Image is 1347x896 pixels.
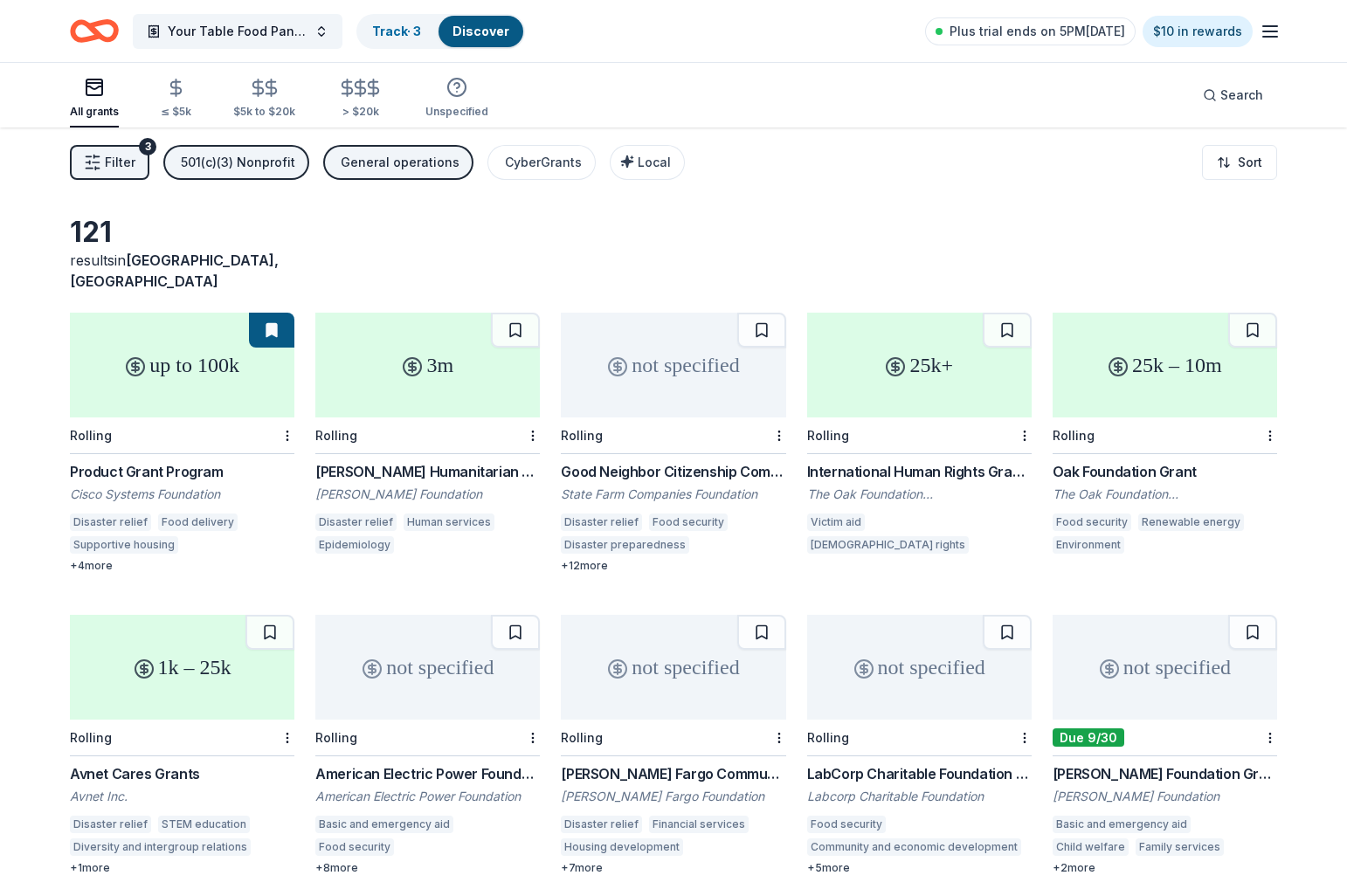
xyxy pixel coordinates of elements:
div: American Electric Power Foundation [315,788,540,805]
div: Food security [315,838,394,856]
div: 3m [315,313,540,417]
div: Basic and emergency aid [1053,816,1191,833]
div: [PERSON_NAME] Fargo Foundation [561,788,785,805]
div: American Electric Power Foundation Grants [315,763,540,784]
div: up to 100k [70,313,294,417]
div: 501(c)(3) Nonprofit [181,152,295,173]
div: [DEMOGRAPHIC_DATA] rights [807,536,969,554]
div: Product Grant Program [70,461,294,482]
div: Victim aid [807,513,865,531]
div: Family services [1136,838,1224,856]
div: Disaster relief [561,513,642,531]
div: Rolling [807,428,849,443]
div: Rolling [807,730,849,745]
div: + 4 more [70,559,294,573]
a: Plus trial ends on 5PM[DATE] [925,17,1136,45]
button: Local [610,145,685,180]
div: [PERSON_NAME] Foundation Grant [1053,763,1277,784]
div: [PERSON_NAME] Foundation [1053,788,1277,805]
div: 121 [70,215,294,250]
div: Food delivery [158,513,238,531]
div: not specified [561,313,785,417]
div: All grants [70,105,119,119]
div: Child welfare [1053,838,1129,856]
div: The Oak Foundation [GEOGRAPHIC_DATA] [807,486,1032,503]
div: + 2 more [1053,861,1277,875]
div: LabCorp Charitable Foundation Grants [807,763,1032,784]
a: up to 100kRollingProduct Grant ProgramCisco Systems FoundationDisaster reliefFood deliverySupport... [70,313,294,573]
div: Housing development [561,838,683,856]
button: ≤ $5k [161,71,191,128]
a: not specifiedRollingLabCorp Charitable Foundation GrantsLabcorp Charitable FoundationFood securit... [807,615,1032,875]
div: Rolling [70,428,112,443]
div: 25k+ [807,313,1032,417]
div: not specified [1053,615,1277,720]
button: Filter3 [70,145,149,180]
div: + 5 more [807,861,1032,875]
div: The Oak Foundation [GEOGRAPHIC_DATA] [1053,486,1277,503]
div: International Human Rights Grant Programme [807,461,1032,482]
div: ≤ $5k [161,105,191,119]
div: State Farm Companies Foundation [561,486,785,503]
span: [GEOGRAPHIC_DATA], [GEOGRAPHIC_DATA] [70,252,279,290]
button: > $20k [337,71,383,128]
div: not specified [561,615,785,720]
div: Rolling [1053,428,1095,443]
a: not specifiedDue 9/30[PERSON_NAME] Foundation Grant[PERSON_NAME] FoundationBasic and emergency ai... [1053,615,1277,875]
span: Your Table Food Pantry [168,21,307,42]
a: not specifiedRolling[PERSON_NAME] Fargo Community Giving[PERSON_NAME] Fargo FoundationDisaster re... [561,615,785,875]
div: Cisco Systems Foundation [70,486,294,503]
div: Rolling [561,428,603,443]
div: Good Neighbor Citizenship Company Grants [561,461,785,482]
div: Housing development [401,838,523,856]
div: Disaster relief [561,816,642,833]
a: Track· 3 [372,24,421,38]
div: Food security [1053,513,1131,531]
div: Community and economic development [807,838,1021,856]
div: Disaster relief [315,513,397,531]
div: Avnet Inc. [70,788,294,805]
div: Basic and emergency aid [315,816,453,833]
a: 25k+RollingInternational Human Rights Grant ProgrammeThe Oak Foundation [GEOGRAPHIC_DATA]Victim a... [807,313,1032,559]
div: + 12 more [561,559,785,573]
div: Diversity and intergroup relations [70,838,251,856]
div: + 8 more [315,861,540,875]
div: > $20k [337,105,383,119]
div: Disaster relief [70,513,151,531]
div: results [70,250,294,292]
div: + 1 more [70,861,294,875]
div: Oak Foundation Grant [1053,461,1277,482]
div: General operations [341,152,459,173]
a: $10 in rewards [1143,16,1253,47]
a: 3mRolling[PERSON_NAME] Humanitarian Prize[PERSON_NAME] FoundationDisaster reliefHuman servicesEpi... [315,313,540,559]
div: [PERSON_NAME] Fargo Community Giving [561,763,785,784]
div: Epidemiology [315,536,394,554]
div: 25k – 10m [1053,313,1277,417]
div: Rolling [70,730,112,745]
div: Disaster preparedness [561,536,689,554]
div: Unspecified [425,105,488,119]
a: 25k – 10mRollingOak Foundation GrantThe Oak Foundation [GEOGRAPHIC_DATA]Food securityRenewable en... [1053,313,1277,559]
button: All grants [70,70,119,128]
button: $5k to $20k [233,71,295,128]
div: Environment [1053,536,1124,554]
a: Discover [452,24,509,38]
div: Food security [807,816,886,833]
button: Unspecified [425,70,488,128]
a: 1k – 25kRollingAvnet Cares GrantsAvnet Inc.Disaster reliefSTEM educationDiversity and intergroup ... [70,615,294,875]
div: Avnet Cares Grants [70,763,294,784]
button: Sort [1202,145,1277,180]
a: Home [70,10,119,52]
div: Financial services [649,816,749,833]
a: not specifiedRollingAmerican Electric Power Foundation GrantsAmerican Electric Power FoundationBa... [315,615,540,875]
span: Filter [105,152,135,173]
button: General operations [323,145,473,180]
div: + 7 more [561,861,785,875]
div: Due 9/30 [1053,728,1124,747]
button: CyberGrants [487,145,596,180]
div: [PERSON_NAME] Foundation [315,486,540,503]
div: 1k – 25k [70,615,294,720]
span: Sort [1238,152,1262,173]
div: CyberGrants [505,152,582,173]
button: 501(c)(3) Nonprofit [163,145,309,180]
